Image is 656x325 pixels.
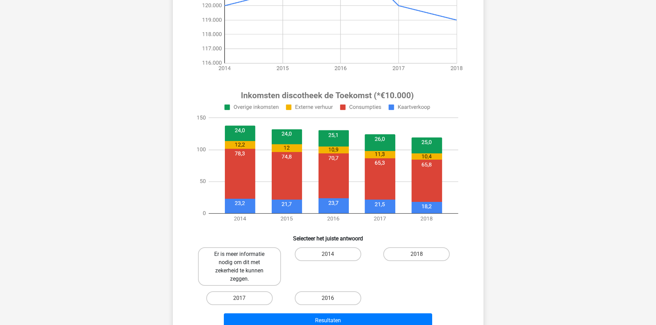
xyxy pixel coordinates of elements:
[184,230,472,242] h6: Selecteer het juiste antwoord
[383,247,450,261] label: 2018
[295,291,361,305] label: 2016
[295,247,361,261] label: 2014
[198,247,281,286] label: Er is meer informatie nodig om dit met zekerheid te kunnen zeggen.
[206,291,273,305] label: 2017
